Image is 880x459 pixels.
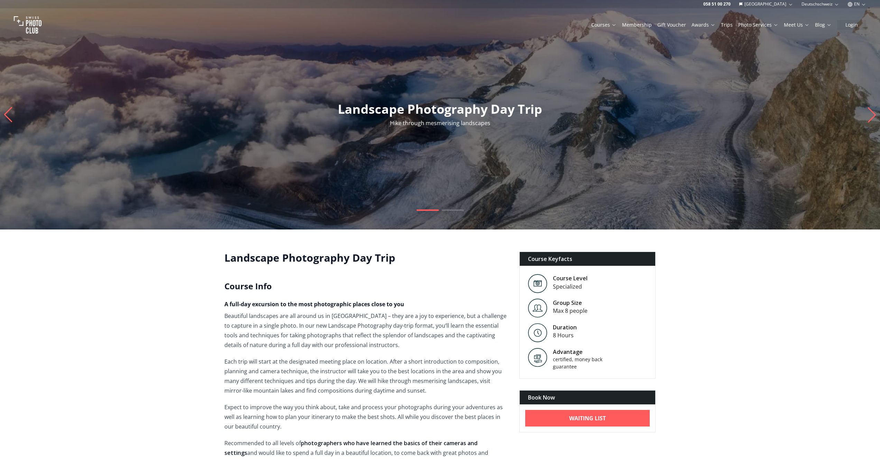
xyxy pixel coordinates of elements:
div: Group Size [553,299,587,307]
h1: Landscape Photography Day Trip [224,252,508,264]
a: Trips [721,21,733,28]
div: Course Keyfacts [520,252,656,266]
div: Max 8 people [553,307,587,315]
button: Meet Us [781,20,812,30]
button: Gift Voucher [655,20,689,30]
button: Login [837,20,866,30]
div: Course Level [553,274,587,282]
div: Advantage [553,348,612,356]
p: Each trip will start at the designated meeting place on location. After a short introduction to c... [224,357,508,395]
a: Meet Us [784,21,809,28]
div: Specialized [553,282,587,291]
b: Waiting List [569,414,606,422]
button: Awards [689,20,718,30]
img: Level [528,274,547,293]
a: Gift Voucher [657,21,686,28]
button: Trips [718,20,735,30]
a: Membership [622,21,652,28]
a: Courses [591,21,617,28]
div: 8 Hours [553,331,577,340]
button: Blog [812,20,834,30]
div: Book Now [520,391,656,404]
img: Level [528,299,547,318]
div: certified, money back guarantee [553,356,612,371]
a: Blog [815,21,832,28]
button: Membership [619,20,655,30]
img: Level [528,323,547,342]
img: Swiss photo club [14,11,41,39]
a: 058 51 00 270 [703,1,731,7]
a: Photo Services [738,21,778,28]
a: Waiting List [525,410,650,427]
img: Advantage [528,348,547,367]
strong: A full-day excursion to the most photographic places close to you [224,300,404,308]
a: Awards [692,21,715,28]
p: Expect to improve the way you think about, take and process your photographs during your adventur... [224,402,508,431]
button: Photo Services [735,20,781,30]
strong: photographers who have learned the basics of their cameras and settings [224,439,478,457]
div: Duration [553,323,577,331]
p: Beautiful landscapes are all around us in [GEOGRAPHIC_DATA] – they are a joy to experience, but a... [224,311,508,350]
button: Courses [589,20,619,30]
h2: Course Info [224,281,508,292]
